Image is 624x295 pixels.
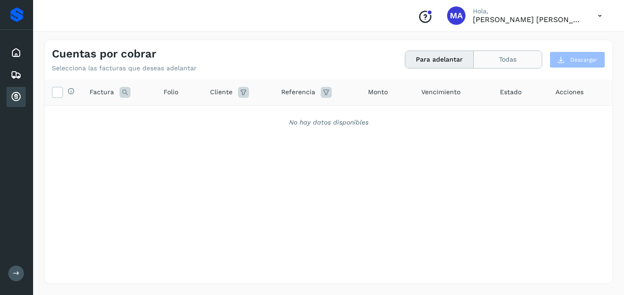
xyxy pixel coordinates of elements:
[6,43,26,63] div: Inicio
[474,51,542,68] button: Todas
[164,87,178,97] span: Folio
[368,87,388,97] span: Monto
[210,87,233,97] span: Cliente
[52,47,156,61] h4: Cuentas por cobrar
[473,15,583,24] p: MIGUEL ANGEL FRANCO AGUIRRE
[473,7,583,15] p: Hola,
[570,56,597,64] span: Descargar
[500,87,522,97] span: Estado
[6,65,26,85] div: Embarques
[90,87,114,97] span: Factura
[281,87,315,97] span: Referencia
[52,64,197,72] p: Selecciona las facturas que deseas adelantar
[556,87,584,97] span: Acciones
[6,87,26,107] div: Cuentas por cobrar
[57,118,601,127] div: No hay datos disponibles
[405,51,474,68] button: Para adelantar
[421,87,460,97] span: Vencimiento
[550,51,605,68] button: Descargar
